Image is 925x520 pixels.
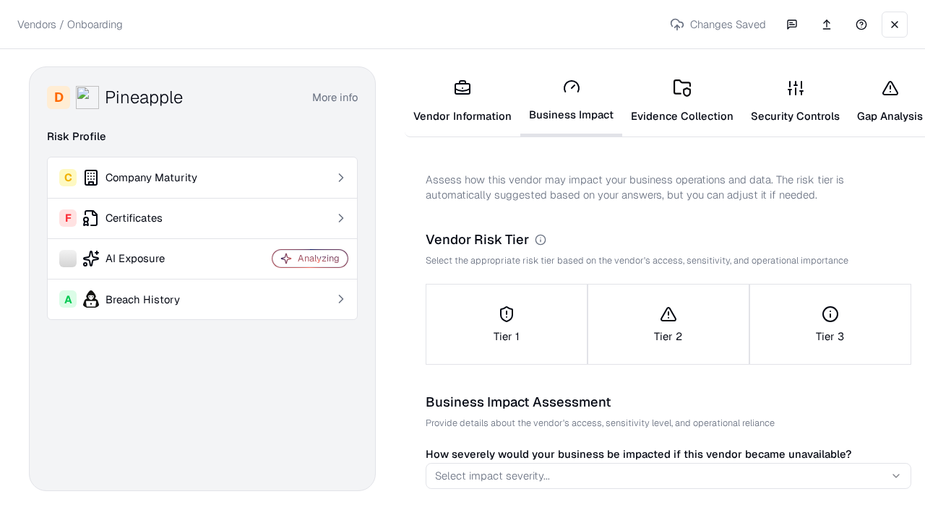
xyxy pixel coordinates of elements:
div: Business Impact Assessment [426,394,911,411]
div: Risk Profile [47,128,358,145]
p: Tier 1 [494,329,520,344]
div: Analyzing [298,252,340,264]
div: Vendor Risk Tier [426,231,911,248]
p: Tier 2 [654,329,682,344]
div: Certificates [59,209,231,227]
a: Security Controls [742,68,848,135]
div: D [47,86,70,109]
div: A [59,290,77,308]
p: Vendors / Onboarding [17,17,123,32]
div: F [59,209,77,227]
a: Vendor Information [405,68,520,135]
p: Select the appropriate risk tier based on the vendor's access, sensitivity, and operational impor... [426,254,911,266]
button: More info [312,84,358,110]
div: Select impact severity... [435,468,550,483]
a: Business Impact [520,66,622,136]
p: Tier 3 [816,329,844,344]
button: Select impact severity... [426,463,911,489]
div: AI Exposure [59,250,231,267]
label: How severely would your business be impacted if this vendor became unavailable? [426,447,851,461]
p: Assess how this vendor may impact your business operations and data. The risk tier is automatical... [426,172,911,202]
img: Pineapple [76,86,99,109]
div: Pineapple [105,86,183,109]
div: C [59,169,77,186]
div: Company Maturity [59,169,231,186]
p: Changes Saved [664,11,772,38]
p: Provide details about the vendor's access, sensitivity level, and operational reliance [426,417,911,429]
a: Evidence Collection [622,68,742,135]
div: Breach History [59,290,231,308]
